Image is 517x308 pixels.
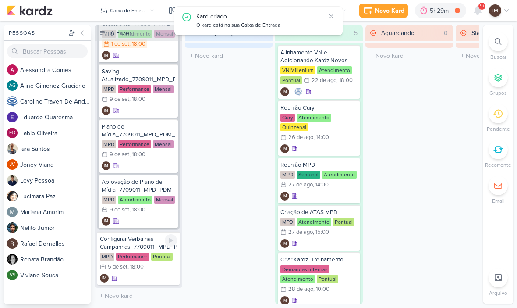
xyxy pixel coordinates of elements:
p: FO [9,131,15,136]
div: Isabella Machado Guimarães [102,107,110,115]
div: Criador(a): Isabella Machado Guimarães [280,145,289,154]
img: Caroline Traven De Andrade [294,88,303,97]
div: Criador(a): Isabella Machado Guimarães [280,88,289,97]
div: Mensal [154,196,175,204]
img: Mariana Amorim [7,207,18,218]
p: Arquivo [489,290,507,297]
div: , 18:00 [129,152,145,158]
div: Atendimento [317,67,352,75]
div: Criador(a): Isabella Machado Guimarães [280,240,289,248]
div: 28 de ago [288,287,313,293]
img: Levy Pessoa [7,175,18,186]
div: , 10:00 [313,287,329,293]
img: Alessandra Gomes [7,65,18,75]
div: 9 de set [110,208,129,213]
div: , 14:00 [313,135,329,141]
div: , 18:00 [127,265,144,270]
div: Saving Atualizado_7709011_MPD_PDM_OUTUBRO [102,68,175,84]
div: Criador(a): Isabella Machado Guimarães [100,274,109,283]
div: Performance [118,141,151,149]
p: IM [492,7,498,15]
div: Cury [280,114,295,122]
div: Mensal [153,86,174,93]
div: Demandas internas [280,266,329,274]
div: N e l i t o J u n i o r [20,224,91,233]
div: Isabella Machado Guimarães [102,217,110,226]
div: MPD [102,141,116,149]
img: Caroline Traven De Andrade [7,97,18,107]
div: Isabella Machado Guimarães [280,297,289,305]
p: IM [104,165,108,169]
input: + Novo kard [187,50,271,63]
p: IM [283,299,287,304]
input: + Novo kard [96,290,181,303]
div: I a r a S a n t o s [20,145,91,154]
div: VN Millenium [280,67,315,75]
div: Reunião Cury [280,104,358,112]
div: Criador(a): Isabella Machado Guimarães [280,192,289,201]
div: Isabella Machado Guimarães [102,162,110,171]
p: Email [492,197,505,205]
div: C a r o l i n e T r a v e n D e A n d r a d e [20,97,91,107]
div: , 15:00 [313,230,329,236]
div: Kard criado [196,12,325,21]
div: Pontual [317,276,338,283]
p: Recorrente [485,161,511,169]
div: , 18:00 [129,42,145,47]
div: Fabio Oliveira [7,128,18,139]
div: Colaboradores: Caroline Traven De Andrade [292,88,303,97]
p: IM [104,54,108,58]
button: Novo Kard [359,4,408,18]
div: Atendimento [280,276,315,283]
div: Atendimento [322,171,357,179]
div: , 14:00 [313,183,329,188]
div: Aline Gimenez Graciano [7,81,18,91]
img: Nelito Junior [7,223,18,233]
div: , 18:00 [129,97,145,103]
div: Quinzenal [280,124,308,132]
div: MPD [102,196,116,204]
div: Atendimento [297,218,331,226]
div: Criação de ATAS MPD [280,209,358,217]
div: Viviane Sousa [7,270,18,281]
div: MPD [280,171,295,179]
div: MPD [102,86,116,93]
div: 27 de ago [288,230,313,236]
p: IM [104,220,108,224]
div: 5 [351,29,361,38]
div: L u c i m a r a P a z [20,192,91,201]
div: Criador(a): Isabella Machado Guimarães [102,217,110,226]
div: Isabella Machado Guimarães [280,192,289,201]
div: Pessoas [7,29,67,37]
img: Renata Brandão [7,254,18,265]
div: Isabella Machado Guimarães [280,88,289,97]
div: MPD [100,253,114,261]
div: Atendimento [118,196,152,204]
div: 4 [170,29,181,38]
p: VS [10,273,15,278]
div: J o n e y V i a n a [20,161,91,170]
div: Plano de Mídia_7709011_MPD_PDM_OUTUBRO [102,123,175,139]
div: Pontual [151,253,173,261]
div: Pontual [280,77,302,85]
div: Configurar Verba nas Campanhas_7709011_MPD_PDM_OUTUBRO [100,236,177,251]
div: MPD [280,218,295,226]
div: 1 de set [111,42,129,47]
div: 5h29m [430,7,451,16]
p: IM [283,195,287,199]
div: 22 de ago [312,78,336,84]
div: M a r i a n a A m o r i m [20,208,91,217]
div: , 18:00 [336,78,353,84]
div: Pontual [333,218,354,226]
img: Lucimara Paz [7,191,18,202]
div: R a f a e l D o r n e l l e s [20,240,91,249]
div: Isabella Machado Guimarães [100,274,109,283]
div: F a b i o O l i v e i r a [20,129,91,138]
div: Atendimento [297,114,331,122]
div: Isabella Machado Guimarães [102,51,110,60]
div: Isabella Machado Guimarães [280,240,289,248]
div: Criador(a): Isabella Machado Guimarães [280,297,289,305]
p: IM [283,242,287,247]
div: Ligar relógio [165,235,177,247]
div: O kard está na sua Caixa de Entrada [196,21,325,30]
